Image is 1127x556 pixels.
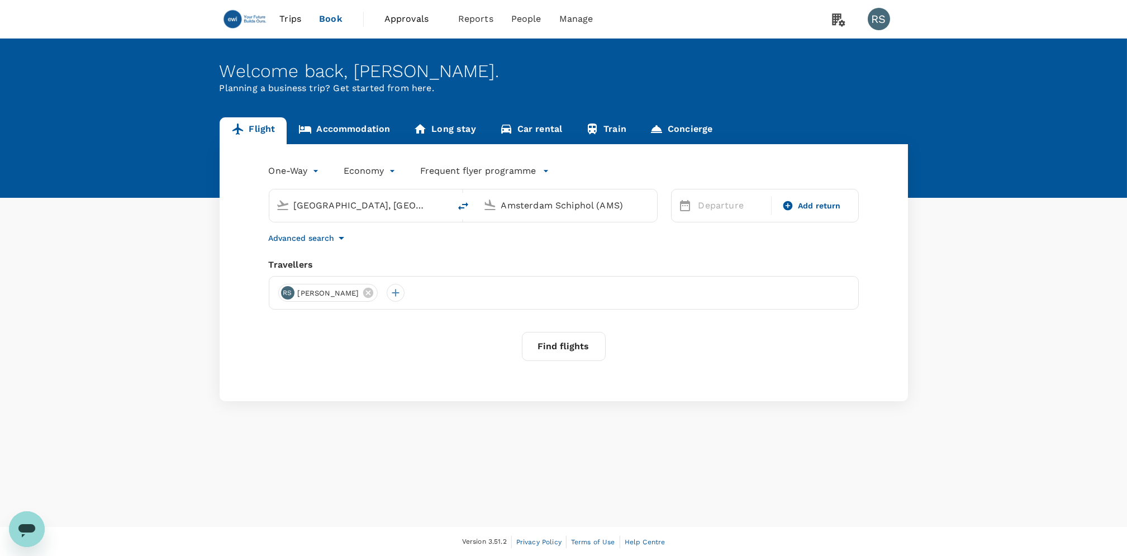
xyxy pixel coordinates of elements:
div: Economy [344,162,398,180]
img: EWI Group [220,7,271,31]
a: Car rental [488,117,574,144]
div: RS [281,286,294,300]
a: Train [574,117,638,144]
p: Advanced search [269,232,335,244]
button: Open [442,204,444,206]
span: Book [319,12,343,26]
span: Approvals [384,12,440,26]
input: Depart from [294,197,426,214]
span: Privacy Policy [516,538,562,546]
span: Reports [458,12,493,26]
button: Advanced search [269,231,348,245]
p: Frequent flyer programme [420,164,536,178]
a: Terms of Use [571,536,615,548]
div: Welcome back , [PERSON_NAME] . [220,61,908,82]
a: Accommodation [287,117,402,144]
a: Privacy Policy [516,536,562,548]
span: Add return [798,200,841,212]
span: Terms of Use [571,538,615,546]
iframe: Button to launch messaging window [9,511,45,547]
input: Going to [501,197,634,214]
span: Version 3.51.2 [462,536,507,548]
span: People [511,12,541,26]
button: Find flights [522,332,606,361]
div: Travellers [269,258,859,272]
span: Trips [279,12,301,26]
div: RS [868,8,890,30]
p: Departure [698,199,765,212]
a: Flight [220,117,287,144]
button: Frequent flyer programme [420,164,549,178]
button: Open [649,204,652,206]
span: Help Centre [625,538,665,546]
button: delete [450,193,477,220]
span: Manage [559,12,593,26]
span: [PERSON_NAME] [291,288,366,299]
p: Planning a business trip? Get started from here. [220,82,908,95]
div: One-Way [269,162,321,180]
a: Help Centre [625,536,665,548]
a: Long stay [402,117,487,144]
div: RS[PERSON_NAME] [278,284,378,302]
a: Concierge [638,117,724,144]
